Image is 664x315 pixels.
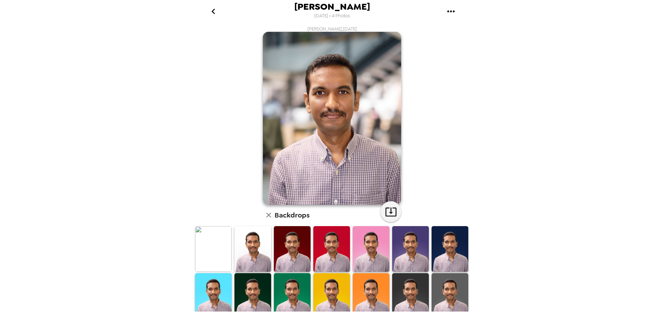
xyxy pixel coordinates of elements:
img: Original [195,226,232,272]
img: user [263,32,401,205]
span: [DATE] • 4 Photos [314,11,350,21]
h6: Backdrops [275,210,310,221]
span: [PERSON_NAME] [294,2,370,11]
span: [PERSON_NAME] , [DATE] [307,26,357,32]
